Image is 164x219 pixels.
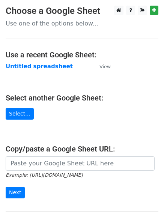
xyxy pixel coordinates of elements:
[6,19,158,27] p: Use one of the options below...
[6,156,155,171] input: Paste your Google Sheet URL here
[92,63,111,70] a: View
[6,108,34,120] a: Select...
[6,187,25,198] input: Next
[6,144,158,153] h4: Copy/paste a Google Sheet URL:
[6,63,73,70] a: Untitled spreadsheet
[6,6,158,16] h3: Choose a Google Sheet
[6,50,158,59] h4: Use a recent Google Sheet:
[6,93,158,102] h4: Select another Google Sheet:
[6,172,83,178] small: Example: [URL][DOMAIN_NAME]
[99,64,111,69] small: View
